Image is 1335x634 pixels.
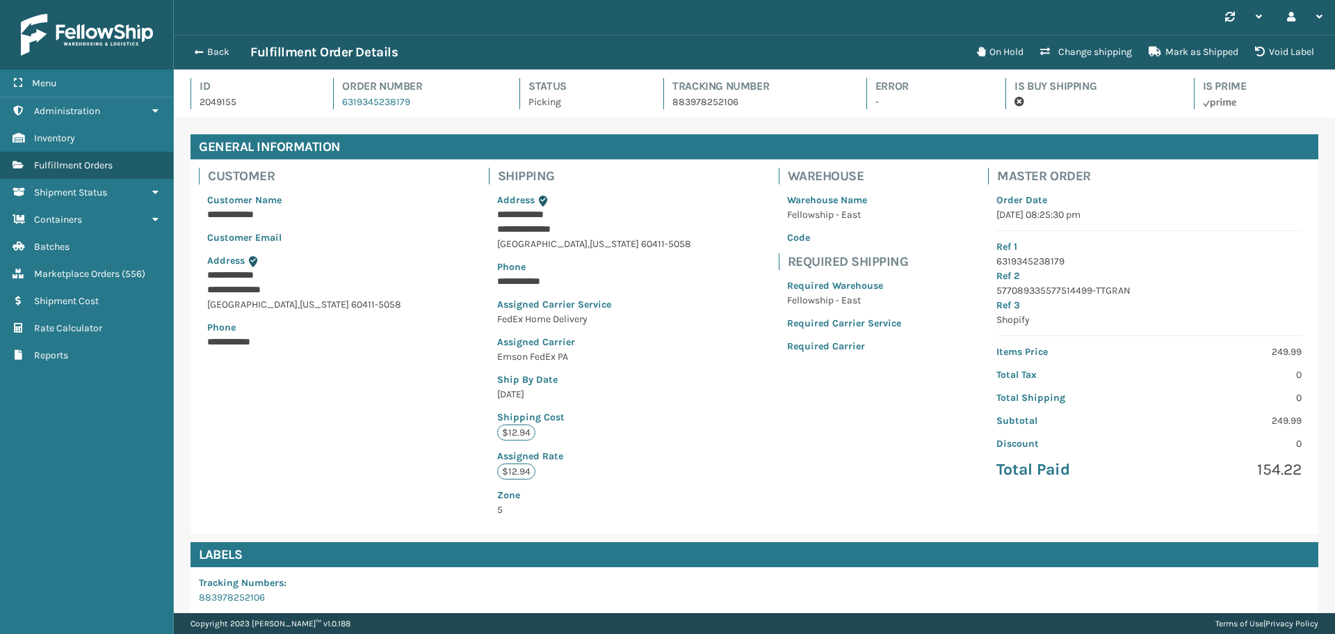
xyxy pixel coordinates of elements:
p: Emson FedEx PA [497,349,691,364]
i: Mark as Shipped [1149,47,1161,56]
p: [DATE] 08:25:30 pm [996,207,1302,222]
p: Ref 2 [996,269,1302,283]
span: Menu [32,77,56,89]
p: Picking [528,95,638,109]
span: Address [497,194,535,206]
p: 2049155 [200,95,308,109]
p: 6319345238179 [996,254,1302,269]
span: ( 556 ) [122,268,145,280]
p: Fellowship - East [787,207,901,222]
i: Change shipping [1040,47,1050,56]
p: Order Date [996,193,1302,207]
p: Phone [207,320,401,335]
span: 60411-5058 [641,238,691,250]
p: Required Warehouse [787,278,901,293]
h4: Warehouse [788,168,909,184]
span: Address [207,255,245,267]
h4: Status [528,78,638,95]
span: Reports [34,349,68,361]
span: Inventory [34,132,75,144]
h4: Tracking Number [672,78,841,95]
p: 0 [1158,390,1302,405]
span: Administration [34,105,100,117]
p: 883978252106 [672,95,841,109]
button: Void Label [1247,38,1322,66]
h4: General Information [191,134,1318,159]
span: Marketplace Orders [34,268,120,280]
p: Customer Name [207,193,401,207]
h4: Shipping [498,168,699,184]
p: - [875,95,980,109]
span: [US_STATE] [300,299,349,310]
p: 249.99 [1158,413,1302,428]
span: Rate Calculator [34,322,102,334]
button: Change shipping [1032,38,1140,66]
span: Tracking Numbers : [199,577,286,589]
p: 0 [1158,436,1302,451]
p: Code [787,230,901,245]
h4: Master Order [997,168,1310,184]
p: Total Paid [996,459,1140,480]
span: Containers [34,214,82,225]
span: , [588,238,590,250]
h4: Labels [191,542,1318,567]
h4: Error [875,78,980,95]
p: Assigned Carrier Service [497,297,691,312]
p: Fellowship - East [787,293,901,308]
p: [DATE] [497,387,691,402]
p: Zone [497,488,691,502]
h4: Required Shipping [788,253,909,270]
p: Shopify [996,312,1302,327]
span: [GEOGRAPHIC_DATA] [207,299,298,310]
p: 154.22 [1158,459,1302,480]
button: Mark as Shipped [1140,38,1247,66]
span: 5 [497,488,691,516]
h4: Order Number [342,78,494,95]
p: Assigned Carrier [497,335,691,349]
h4: Id [200,78,308,95]
div: | [1215,613,1318,634]
span: , [298,299,300,310]
p: Shipping Cost [497,410,691,425]
span: Shipment Cost [34,295,99,307]
p: Discount [996,436,1140,451]
a: Privacy Policy [1265,619,1318,628]
a: Terms of Use [1215,619,1263,628]
span: [GEOGRAPHIC_DATA] [497,238,588,250]
p: Ref 3 [996,298,1302,312]
a: 6319345238179 [342,96,410,108]
p: Warehouse Name [787,193,901,207]
p: Total Shipping [996,390,1140,405]
p: Subtotal [996,413,1140,428]
p: Customer Email [207,230,401,245]
p: FedEx Home Delivery [497,312,691,326]
h4: Is Prime [1203,78,1318,95]
p: Ship By Date [497,372,691,387]
button: Back [186,46,250,58]
a: 883978252106 [199,592,265,603]
p: Assigned Rate [497,449,691,463]
h4: Customer [208,168,410,184]
i: VOIDLABEL [1255,47,1265,56]
img: logo [21,14,153,56]
h4: Is Buy Shipping [1014,78,1168,95]
span: 60411-5058 [351,299,401,310]
p: Items Price [996,344,1140,359]
p: 577089335577514499-TTGRAN [996,283,1302,298]
h3: Fulfillment Order Details [250,44,398,61]
button: On Hold [969,38,1032,66]
span: Fulfillment Orders [34,159,113,171]
p: Copyright 2023 [PERSON_NAME]™ v 1.0.188 [191,613,350,634]
p: 0 [1158,367,1302,382]
p: Required Carrier Service [787,316,901,331]
p: Phone [497,260,691,274]
p: Required Carrier [787,339,901,354]
p: Ref 1 [996,239,1302,254]
span: Batches [34,241,70,253]
p: 249.99 [1158,344,1302,359]
i: On Hold [977,47,985,56]
p: $12.94 [497,463,535,480]
p: $12.94 [497,425,535,441]
span: Shipment Status [34,187,107,198]
span: [US_STATE] [590,238,639,250]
